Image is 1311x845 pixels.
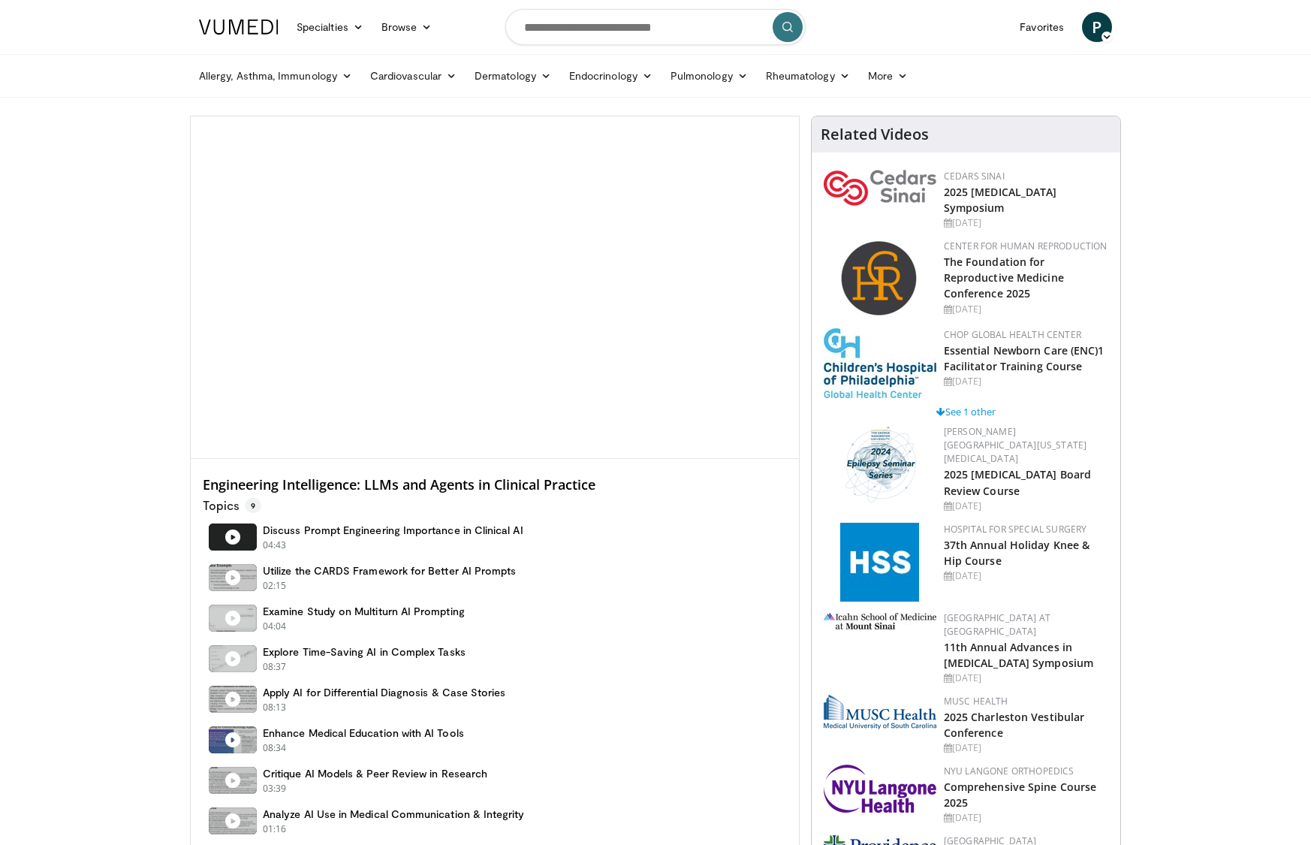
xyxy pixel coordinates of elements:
a: CHOP Global Health Center [944,328,1081,341]
p: 04:43 [263,539,287,552]
h4: Critique AI Models & Peer Review in Research [263,767,487,780]
a: The Foundation for Reproductive Medicine Conference 2025 [944,255,1064,300]
a: 11th Annual Advances in [MEDICAL_DATA] Symposium [944,640,1093,670]
a: 2025 [MEDICAL_DATA] Symposium [944,185,1057,215]
img: 196d80fa-0fd9-4c83-87ed-3e4f30779ad7.png.150x105_q85_autocrop_double_scale_upscale_version-0.2.png [824,765,936,813]
img: 8fbf8b72-0f77-40e1-90f4-9648163fd298.jpg.150x105_q85_autocrop_double_scale_upscale_version-0.2.jpg [824,328,936,398]
h4: Apply AI for Differential Diagnosis & Case Stories [263,686,506,699]
div: [DATE] [944,569,1108,583]
a: [GEOGRAPHIC_DATA] at [GEOGRAPHIC_DATA] [944,611,1050,638]
div: [DATE] [944,811,1108,825]
p: 04:04 [263,620,287,633]
span: 9 [245,498,261,513]
a: Center for Human Reproduction [944,240,1108,252]
p: Topics [203,498,261,513]
a: See 1 other [936,405,996,418]
img: f5c2b4a9-8f32-47da-86a2-cd262eba5885.gif.150x105_q85_autocrop_double_scale_upscale_version-0.2.jpg [840,523,919,602]
p: 02:15 [263,579,287,593]
div: [DATE] [944,741,1108,755]
input: Search topics, interventions [505,9,806,45]
img: 7e905080-f4a2-4088-8787-33ce2bef9ada.png.150x105_q85_autocrop_double_scale_upscale_version-0.2.png [824,170,936,206]
img: 28791e84-01ee-459c-8a20-346b708451fc.webp.150x105_q85_autocrop_double_scale_upscale_version-0.2.png [824,695,936,729]
img: VuMedi Logo [199,20,279,35]
a: NYU Langone Orthopedics [944,765,1074,777]
div: [DATE] [944,671,1108,685]
h4: Enhance Medical Education with AI Tools [263,726,464,740]
h4: Utilize the CARDS Framework for Better AI Prompts [263,564,516,578]
div: [DATE] [944,375,1108,388]
h4: Discuss Prompt Engineering Importance in Clinical AI [263,524,523,537]
a: Cedars Sinai [944,170,1005,183]
a: Browse [372,12,442,42]
a: Specialties [288,12,372,42]
h4: Engineering Intelligence: LLMs and Agents in Clinical Practice [203,477,787,493]
a: Dermatology [466,61,560,91]
h4: Examine Study on Multiturn AI Prompting [263,605,465,618]
a: Favorites [1011,12,1073,42]
a: MUSC Health [944,695,1008,708]
a: Essential Newborn Care (ENC)1 Facilitator Training Course [944,343,1105,373]
div: [DATE] [944,216,1108,230]
a: Hospital for Special Surgery [944,523,1087,536]
img: 3aa743c9-7c3f-4fab-9978-1464b9dbe89c.png.150x105_q85_autocrop_double_scale_upscale_version-0.2.jpg [824,613,936,629]
img: 76bc84c6-69a7-4c34-b56c-bd0b7f71564d.png.150x105_q85_autocrop_double_scale_upscale_version-0.2.png [839,425,921,504]
a: 2025 Charleston Vestibular Conference [944,710,1085,740]
a: Pulmonology [662,61,757,91]
a: [PERSON_NAME][GEOGRAPHIC_DATA][US_STATE][MEDICAL_DATA] [944,425,1087,465]
video-js: Video Player [191,116,799,459]
a: Cardiovascular [361,61,466,91]
a: Comprehensive Spine Course 2025 [944,780,1097,810]
p: 08:37 [263,660,287,674]
a: Rheumatology [757,61,859,91]
h4: Explore Time-Saving AI in Complex Tasks [263,645,466,659]
p: 03:39 [263,782,287,795]
a: Endocrinology [560,61,662,91]
a: More [859,61,917,91]
div: [DATE] [944,303,1108,316]
p: 08:13 [263,701,287,714]
a: 37th Annual Holiday Knee & Hip Course [944,538,1090,568]
div: [DATE] [944,499,1108,513]
h4: Related Videos [821,125,929,143]
a: Allergy, Asthma, Immunology [190,61,361,91]
h4: Analyze AI Use in Medical Communication & Integrity [263,807,525,821]
img: c058e059-5986-4522-8e32-16b7599f4943.png.150x105_q85_autocrop_double_scale_upscale_version-0.2.png [840,240,919,318]
p: 08:34 [263,741,287,755]
a: P [1082,12,1112,42]
a: 2025 [MEDICAL_DATA] Board Review Course [944,467,1092,497]
p: 01:16 [263,822,287,836]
